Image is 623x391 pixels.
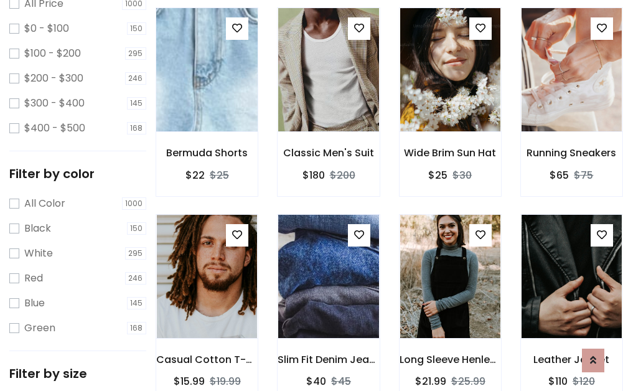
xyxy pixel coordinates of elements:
h5: Filter by size [9,366,146,381]
label: $200 - $300 [24,71,83,86]
span: 246 [125,272,147,285]
del: $75 [574,168,593,182]
h6: $15.99 [174,375,205,387]
h6: Wide Brim Sun Hat [400,147,501,159]
span: 150 [127,22,147,35]
del: $19.99 [210,374,241,389]
del: $25 [210,168,229,182]
label: $100 - $200 [24,46,81,61]
h6: $22 [185,169,205,181]
h6: Running Sneakers [521,147,622,159]
label: $300 - $400 [24,96,85,111]
del: $120 [573,374,595,389]
h6: Classic Men's Suit [278,147,379,159]
h6: $25 [428,169,447,181]
del: $25.99 [451,374,485,389]
h6: $110 [548,375,568,387]
h6: Long Sleeve Henley T-Shirt [400,354,501,365]
span: 145 [127,97,147,110]
h5: Filter by color [9,166,146,181]
h6: Casual Cotton T-Shirt [156,354,258,365]
span: 295 [125,47,147,60]
h6: $40 [306,375,326,387]
h6: $21.99 [415,375,446,387]
span: 295 [125,247,147,260]
h6: Bermuda Shorts [156,147,258,159]
label: Black [24,221,51,236]
del: $30 [452,168,472,182]
del: $45 [331,374,351,389]
span: 168 [127,122,147,134]
span: 145 [127,297,147,309]
label: White [24,246,53,261]
label: $0 - $100 [24,21,69,36]
label: Blue [24,296,45,311]
h6: Leather Jacket [521,354,622,365]
span: 1000 [122,197,147,210]
h6: $180 [302,169,325,181]
label: Green [24,321,55,336]
label: $400 - $500 [24,121,85,136]
span: 246 [125,72,147,85]
h6: Slim Fit Denim Jeans [278,354,379,365]
span: 150 [127,222,147,235]
del: $200 [330,168,355,182]
label: All Color [24,196,65,211]
span: 168 [127,322,147,334]
label: Red [24,271,43,286]
h6: $65 [550,169,569,181]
